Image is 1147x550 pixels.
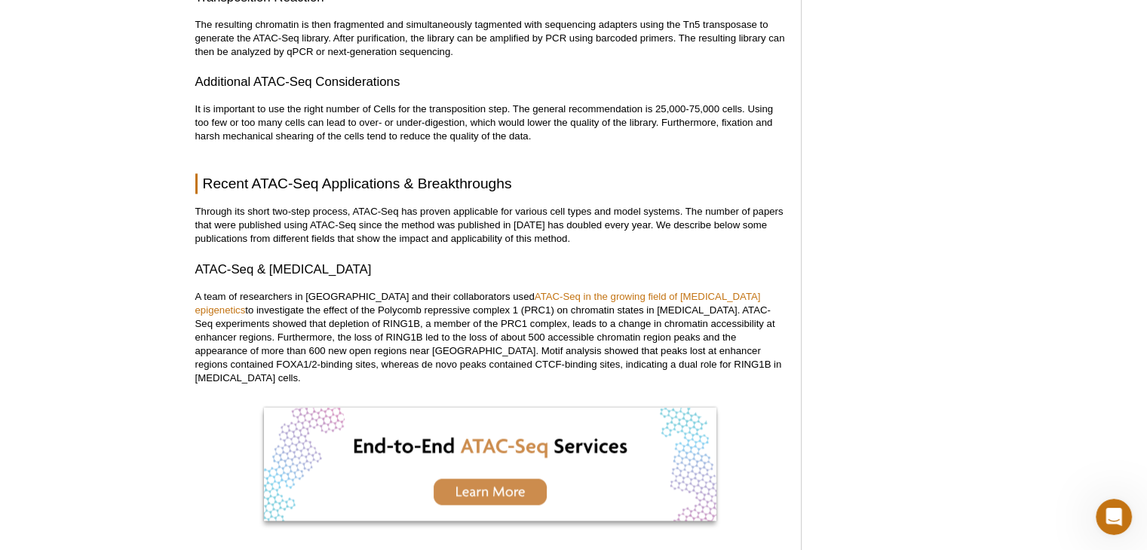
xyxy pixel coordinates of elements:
[195,205,786,246] p: Through its short two-step process, ATAC-Seq has proven applicable for various cell types and mod...
[195,290,786,385] p: A team of researchers in [GEOGRAPHIC_DATA] and their collaborators used to investigate the effect...
[195,73,786,91] h3: Additional ATAC-Seq Considerations
[195,102,786,143] p: It is important to use the right number of Cells for the transposition step. The general recommen...
[1096,499,1132,535] iframe: Intercom live chat
[195,173,786,194] h2: Recent ATAC-Seq Applications & Breakthroughs
[264,408,716,521] img: Standard ATAC-Seq services
[195,18,786,59] p: The resulting chromatin is then fragmented and simultaneously tagmented with sequencing adapters ...
[195,261,786,279] h3: ATAC-Seq & [MEDICAL_DATA]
